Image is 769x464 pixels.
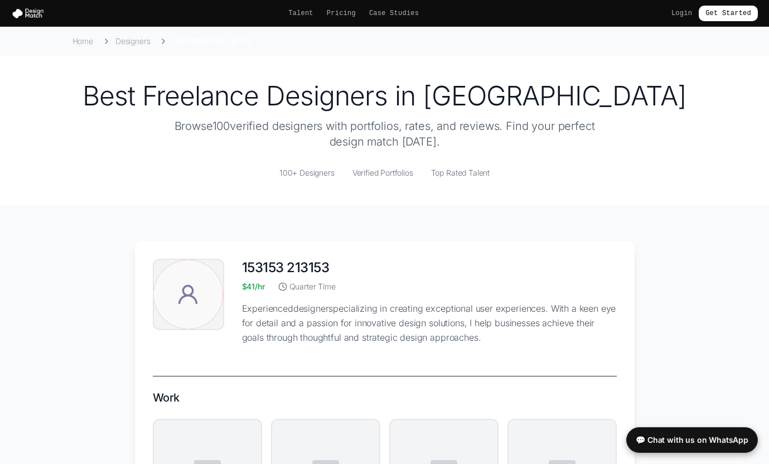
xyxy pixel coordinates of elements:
span: Verified Portfolios [352,167,413,178]
p: Experienced designer specializing in creating exceptional user experiences. With a keen eye for d... [242,301,617,345]
a: Case Studies [369,9,419,18]
img: Design Match [11,8,49,19]
h1: Best Freelance Designers in [GEOGRAPHIC_DATA] [13,83,756,109]
span: [GEOGRAPHIC_DATA] [172,36,250,47]
a: Designers [115,36,151,47]
span: Quarter Time [289,281,336,292]
a: Get Started [699,6,758,21]
h2: 153153 213153 [242,259,617,277]
nav: Breadcrumb [50,27,719,56]
a: Home [72,36,93,47]
span: Top Rated Talent [431,167,490,178]
a: 💬 Chat with us on WhatsApp [626,427,758,453]
a: Pricing [327,9,356,18]
p: Browse 100 verified designers with portfolios, rates, and reviews. Find your perfect design match... [171,118,599,149]
img: 153153 213153 [154,260,223,329]
span: 100 + Designers [279,167,335,178]
a: Talent [288,9,313,18]
span: $ 41 /hr [242,281,265,292]
h3: Work [153,390,617,405]
a: Login [671,9,692,18]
